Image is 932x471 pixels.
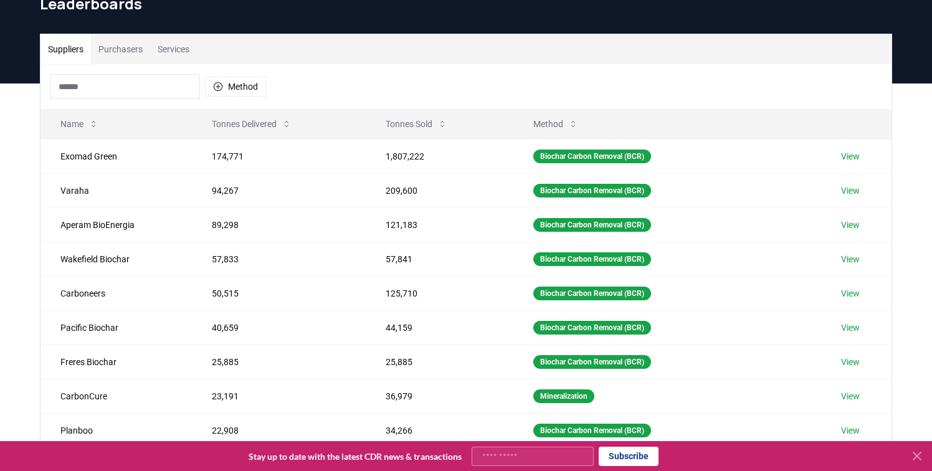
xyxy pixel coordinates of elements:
button: Tonnes Delivered [202,112,302,136]
button: Services [150,34,197,64]
a: View [841,253,860,265]
td: 36,979 [366,379,513,413]
td: Pacific Biochar [40,310,192,345]
a: View [841,390,860,402]
td: 174,771 [192,139,366,173]
td: Planboo [40,413,192,447]
div: Biochar Carbon Removal (BCR) [533,355,651,369]
div: Biochar Carbon Removal (BCR) [533,252,651,266]
td: 50,515 [192,276,366,310]
div: Biochar Carbon Removal (BCR) [533,218,651,232]
td: 40,659 [192,310,366,345]
td: Carboneers [40,276,192,310]
td: 44,159 [366,310,513,345]
div: Biochar Carbon Removal (BCR) [533,321,651,335]
td: 25,885 [366,345,513,379]
div: Biochar Carbon Removal (BCR) [533,184,651,197]
td: Exomad Green [40,139,192,173]
td: Freres Biochar [40,345,192,379]
td: 57,833 [192,242,366,276]
td: 57,841 [366,242,513,276]
td: 209,600 [366,173,513,207]
td: Aperam BioEnergia [40,207,192,242]
button: Name [50,112,108,136]
td: 94,267 [192,173,366,207]
a: View [841,356,860,368]
div: Biochar Carbon Removal (BCR) [533,287,651,300]
a: View [841,321,860,334]
div: Biochar Carbon Removal (BCR) [533,424,651,437]
td: 34,266 [366,413,513,447]
td: 1,807,222 [366,139,513,173]
a: View [841,424,860,437]
button: Purchasers [91,34,150,64]
td: 125,710 [366,276,513,310]
td: 25,885 [192,345,366,379]
td: Wakefield Biochar [40,242,192,276]
td: 121,183 [366,207,513,242]
div: Biochar Carbon Removal (BCR) [533,150,651,163]
td: 23,191 [192,379,366,413]
a: View [841,219,860,231]
div: Mineralization [533,389,594,403]
td: 89,298 [192,207,366,242]
button: Tonnes Sold [376,112,457,136]
td: Varaha [40,173,192,207]
a: View [841,150,860,163]
a: View [841,287,860,300]
button: Method [523,112,588,136]
button: Method [205,77,266,97]
button: Suppliers [40,34,91,64]
td: 22,908 [192,413,366,447]
td: CarbonCure [40,379,192,413]
a: View [841,184,860,197]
